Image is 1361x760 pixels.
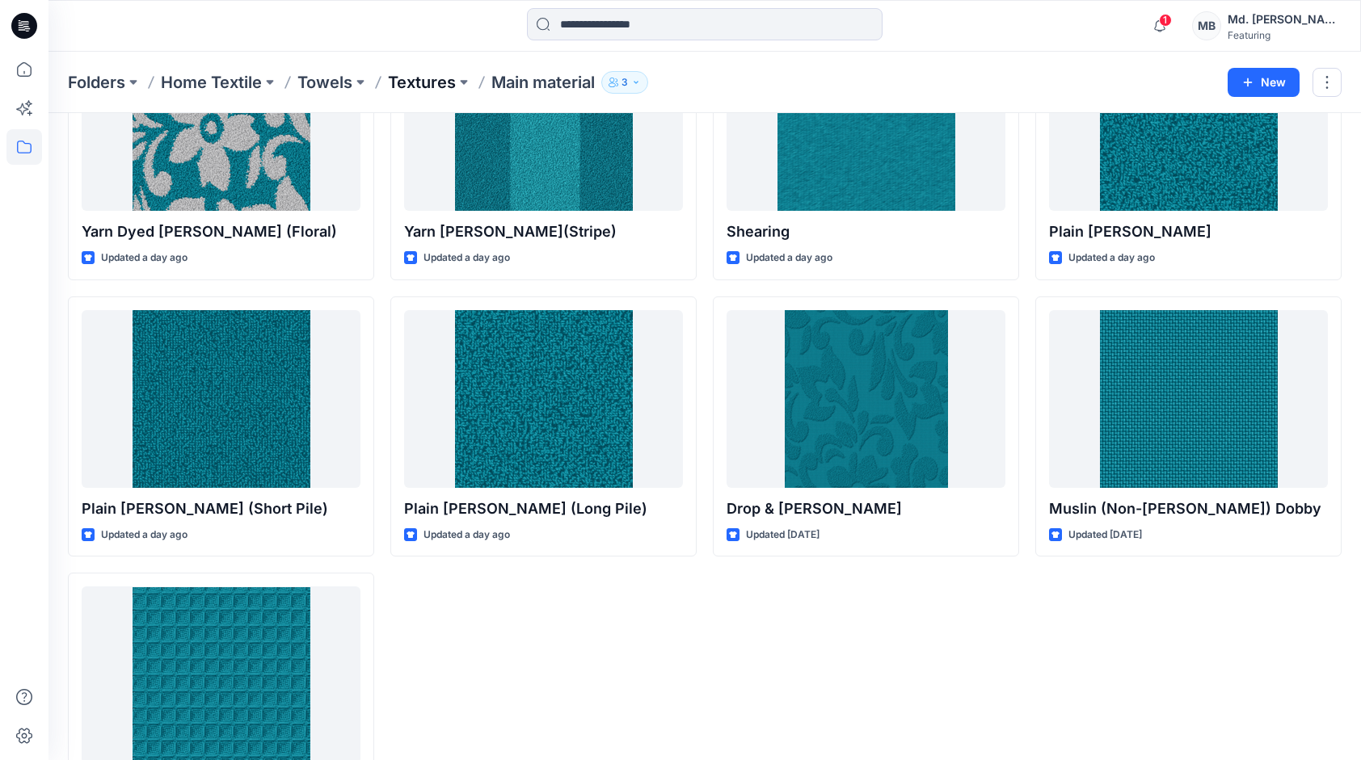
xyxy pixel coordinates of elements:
p: Yarn [PERSON_NAME](Stripe) [404,220,683,243]
p: Drop & [PERSON_NAME] [727,498,1005,520]
p: 3 [622,73,628,91]
div: Md. [PERSON_NAME] [1228,10,1341,29]
p: Updated [DATE] [1068,527,1142,544]
div: MB [1192,11,1221,40]
a: Folders [68,71,125,94]
a: Plain Terry [1049,33,1328,211]
a: Drop & Terry Jacquard [727,310,1005,488]
a: Towels [297,71,352,94]
p: Plain [PERSON_NAME] (Short Pile) [82,498,360,520]
p: Updated a day ago [423,527,510,544]
p: Updated a day ago [423,250,510,267]
p: Shearing [727,220,1005,243]
button: 3 [601,71,648,94]
a: Muslin (Non-terry) Dobby [1049,310,1328,488]
a: Yarn Dyed Terry (Floral) [82,33,360,211]
p: Updated a day ago [746,250,832,267]
a: Home Textile [161,71,262,94]
a: Plain Terry (Long Pile) [404,310,683,488]
a: Yarn Dyed Terry(Stripe) [404,33,683,211]
a: Plain Terry (Short Pile) [82,310,360,488]
p: Yarn Dyed [PERSON_NAME] (Floral) [82,220,360,243]
span: 1 [1159,14,1172,27]
p: Updated a day ago [101,527,188,544]
p: Updated a day ago [1068,250,1155,267]
button: New [1228,68,1300,97]
a: Shearing [727,33,1005,211]
p: Plain [PERSON_NAME] (Long Pile) [404,498,683,520]
p: Muslin (Non-[PERSON_NAME]) Dobby [1049,498,1328,520]
p: Updated [DATE] [746,527,820,544]
p: Updated a day ago [101,250,188,267]
a: Textures [388,71,456,94]
div: Featuring [1228,29,1341,41]
p: Plain [PERSON_NAME] [1049,220,1328,243]
p: Main material [491,71,595,94]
